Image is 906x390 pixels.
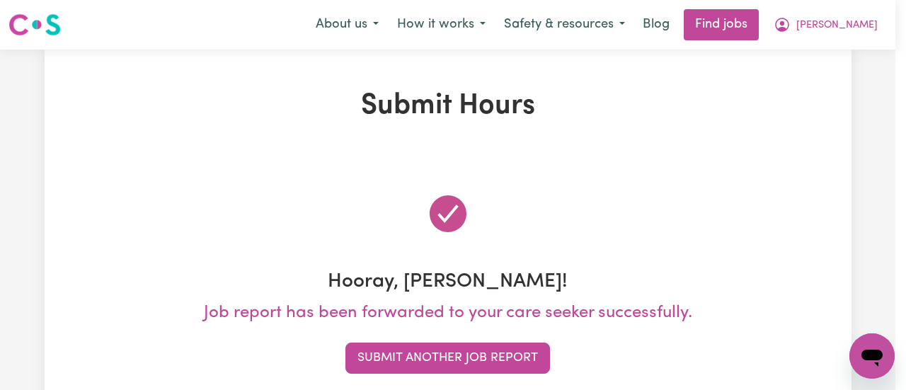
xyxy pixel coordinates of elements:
[8,8,61,41] a: Careseekers logo
[53,270,843,294] h3: Hooray, [PERSON_NAME]!
[345,343,550,374] button: Submit Another Job Report
[306,10,388,40] button: About us
[764,10,887,40] button: My Account
[634,9,678,40] a: Blog
[388,10,495,40] button: How it works
[796,18,878,33] span: [PERSON_NAME]
[53,300,843,326] p: Job report has been forwarded to your care seeker successfully.
[53,89,843,123] h1: Submit Hours
[849,333,895,379] iframe: Button to launch messaging window, conversation in progress
[684,9,759,40] a: Find jobs
[495,10,634,40] button: Safety & resources
[8,12,61,38] img: Careseekers logo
